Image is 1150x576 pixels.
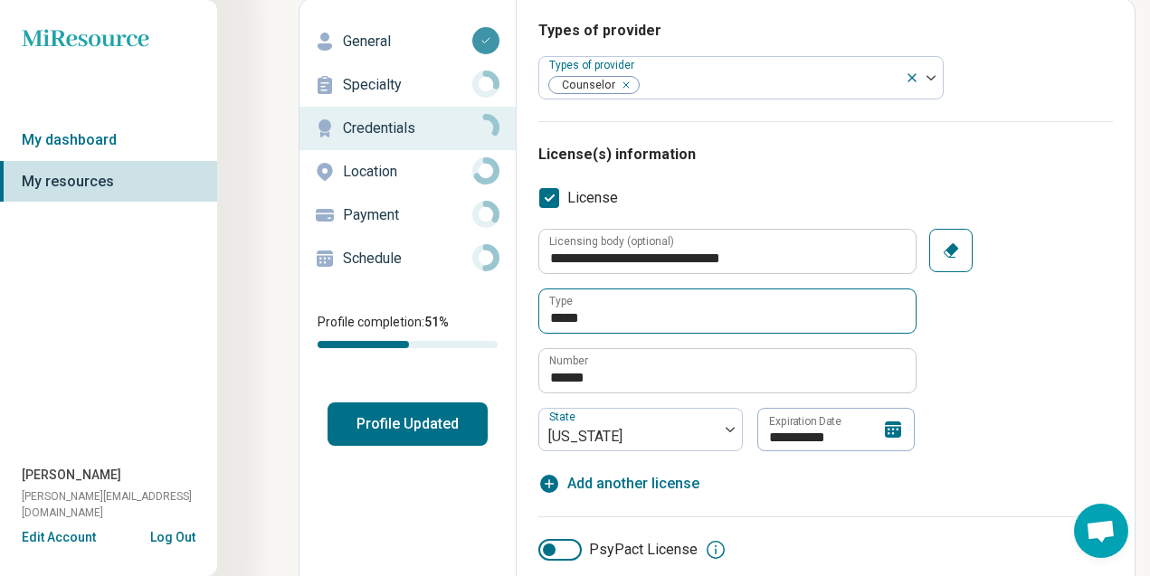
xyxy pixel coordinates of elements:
[22,466,121,485] span: [PERSON_NAME]
[538,144,1113,165] h3: License(s) information
[22,488,217,521] span: [PERSON_NAME][EMAIL_ADDRESS][DOMAIN_NAME]
[343,248,472,269] p: Schedule
[299,237,516,280] a: Schedule
[299,150,516,194] a: Location
[318,341,498,348] div: Profile completion
[538,20,1113,42] h3: Types of provider
[22,528,96,547] button: Edit Account
[549,236,674,247] label: Licensing body (optional)
[538,539,698,561] label: PsyPact License
[299,302,516,359] div: Profile completion:
[567,473,699,495] span: Add another license
[299,20,516,63] a: General
[549,77,621,94] span: Counselor
[549,59,638,71] label: Types of provider
[343,74,472,96] p: Specialty
[549,296,573,307] label: Type
[343,204,472,226] p: Payment
[343,31,472,52] p: General
[1074,504,1128,558] div: Open chat
[299,107,516,150] a: Credentials
[539,289,916,333] input: credential.licenses.0.name
[328,402,488,446] button: Profile Updated
[549,411,579,423] label: State
[424,315,449,329] span: 51 %
[343,118,472,139] p: Credentials
[299,194,516,237] a: Payment
[567,187,618,209] span: License
[343,161,472,183] p: Location
[538,473,699,495] button: Add another license
[299,63,516,107] a: Specialty
[549,355,588,366] label: Number
[150,528,195,543] button: Log Out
